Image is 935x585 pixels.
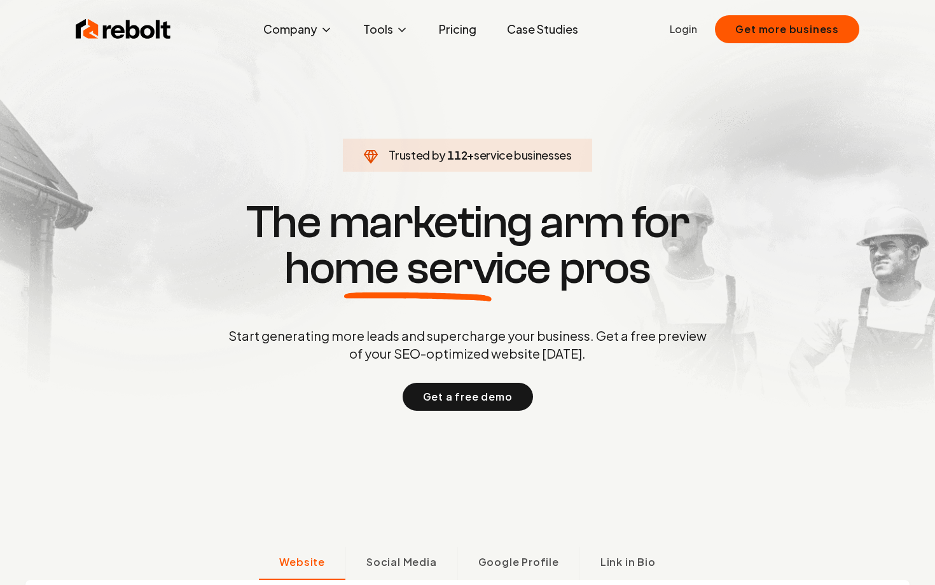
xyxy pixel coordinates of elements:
[226,327,709,362] p: Start generating more leads and supercharge your business. Get a free preview of your SEO-optimiz...
[429,17,487,42] a: Pricing
[457,547,579,580] button: Google Profile
[279,554,325,570] span: Website
[579,547,676,580] button: Link in Bio
[447,146,467,164] span: 112
[162,200,773,291] h1: The marketing arm for pros
[478,554,559,570] span: Google Profile
[76,17,171,42] img: Rebolt Logo
[474,148,572,162] span: service businesses
[600,554,656,570] span: Link in Bio
[345,547,457,580] button: Social Media
[389,148,445,162] span: Trusted by
[284,245,551,291] span: home service
[403,383,533,411] button: Get a free demo
[259,547,345,580] button: Website
[366,554,437,570] span: Social Media
[670,22,697,37] a: Login
[467,148,474,162] span: +
[497,17,588,42] a: Case Studies
[353,17,419,42] button: Tools
[715,15,859,43] button: Get more business
[253,17,343,42] button: Company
